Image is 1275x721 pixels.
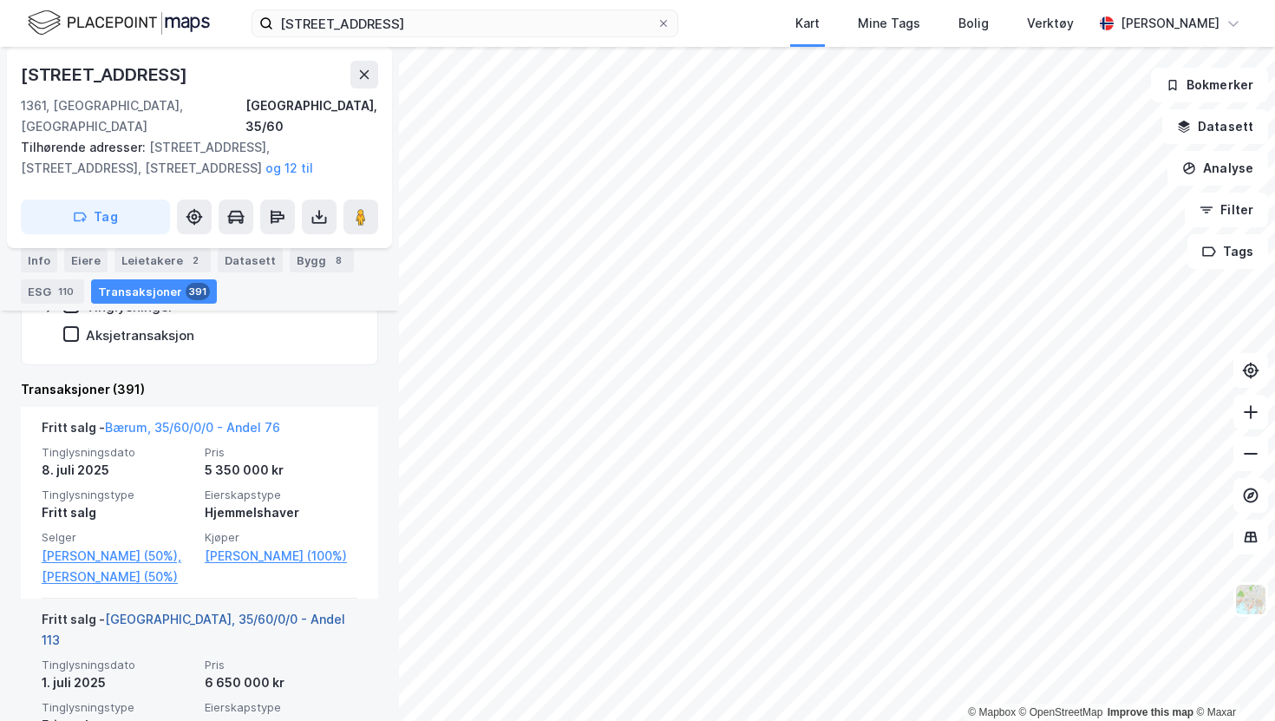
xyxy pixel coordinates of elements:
[186,283,210,300] div: 391
[42,502,194,523] div: Fritt salg
[1188,638,1275,721] iframe: Chat Widget
[1019,706,1103,718] a: OpenStreetMap
[42,546,194,567] a: [PERSON_NAME] (50%),
[205,445,357,460] span: Pris
[42,460,194,481] div: 8. juli 2025
[42,530,194,545] span: Selger
[205,530,357,545] span: Kjøper
[205,502,357,523] div: Hjemmelshaver
[42,488,194,502] span: Tinglysningstype
[330,252,347,269] div: 8
[21,137,364,179] div: [STREET_ADDRESS], [STREET_ADDRESS], [STREET_ADDRESS]
[42,672,194,693] div: 1. juli 2025
[205,460,357,481] div: 5 350 000 kr
[55,283,77,300] div: 110
[42,609,357,658] div: Fritt salg -
[21,95,245,137] div: 1361, [GEOGRAPHIC_DATA], [GEOGRAPHIC_DATA]
[21,379,378,400] div: Transaksjoner (391)
[245,95,378,137] div: [GEOGRAPHIC_DATA], 35/60
[205,700,357,715] span: Eierskapstype
[42,445,194,460] span: Tinglysningsdato
[795,13,820,34] div: Kart
[1162,109,1268,144] button: Datasett
[21,200,170,234] button: Tag
[205,488,357,502] span: Eierskapstype
[42,567,194,587] a: [PERSON_NAME] (50%)
[21,140,149,154] span: Tilhørende adresser:
[205,672,357,693] div: 6 650 000 kr
[1027,13,1074,34] div: Verktøy
[42,417,280,445] div: Fritt salg -
[1185,193,1268,227] button: Filter
[218,248,283,272] div: Datasett
[114,248,211,272] div: Leietakere
[21,248,57,272] div: Info
[205,658,357,672] span: Pris
[64,248,108,272] div: Eiere
[1234,583,1267,616] img: Z
[91,279,217,304] div: Transaksjoner
[1108,706,1193,718] a: Improve this map
[1121,13,1219,34] div: [PERSON_NAME]
[1187,234,1268,269] button: Tags
[186,252,204,269] div: 2
[1151,68,1268,102] button: Bokmerker
[1167,151,1268,186] button: Analyse
[86,327,194,344] div: Aksjetransaksjon
[1188,638,1275,721] div: Kontrollprogram for chat
[21,61,191,88] div: [STREET_ADDRESS]
[21,279,84,304] div: ESG
[205,546,357,567] a: [PERSON_NAME] (100%)
[290,248,354,272] div: Bygg
[42,658,194,672] span: Tinglysningsdato
[105,420,280,435] a: Bærum, 35/60/0/0 - Andel 76
[958,13,989,34] div: Bolig
[28,8,210,38] img: logo.f888ab2527a4732fd821a326f86c7f29.svg
[858,13,920,34] div: Mine Tags
[42,700,194,715] span: Tinglysningstype
[273,10,657,36] input: Søk på adresse, matrikkel, gårdeiere, leietakere eller personer
[42,612,345,647] a: [GEOGRAPHIC_DATA], 35/60/0/0 - Andel 113
[968,706,1016,718] a: Mapbox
